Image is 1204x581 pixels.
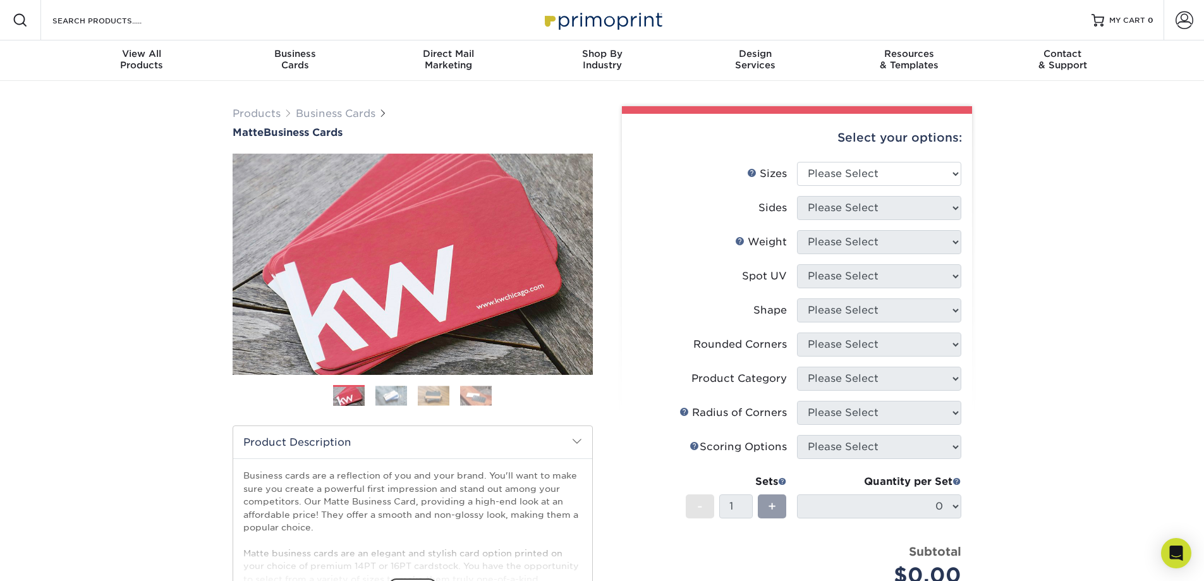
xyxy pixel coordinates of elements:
div: Sides [758,200,787,216]
a: Products [233,107,281,119]
div: Quantity per Set [797,474,961,489]
div: Marketing [372,48,525,71]
img: Business Cards 01 [333,381,365,412]
a: MatteBusiness Cards [233,126,593,138]
div: Shape [753,303,787,318]
h2: Product Description [233,426,592,458]
span: Shop By [525,48,679,59]
div: & Support [986,48,1140,71]
span: - [697,497,703,516]
div: Radius of Corners [679,405,787,420]
input: SEARCH PRODUCTS..... [51,13,174,28]
div: Sizes [747,166,787,181]
img: Business Cards 02 [375,386,407,405]
div: Sets [686,474,787,489]
span: Contact [986,48,1140,59]
a: Contact& Support [986,40,1140,81]
span: View All [65,48,219,59]
div: Select your options: [632,114,962,162]
span: Design [679,48,832,59]
div: Industry [525,48,679,71]
img: Business Cards 03 [418,386,449,405]
a: Business Cards [296,107,375,119]
img: Primoprint [539,6,666,34]
img: Business Cards 04 [460,386,492,405]
span: Matte [233,126,264,138]
a: View AllProducts [65,40,219,81]
div: Products [65,48,219,71]
a: BusinessCards [218,40,372,81]
div: Services [679,48,832,71]
div: Scoring Options [690,439,787,455]
div: Spot UV [742,269,787,284]
strong: Subtotal [909,544,961,558]
span: Business [218,48,372,59]
span: Resources [832,48,986,59]
a: Shop ByIndustry [525,40,679,81]
a: DesignServices [679,40,832,81]
span: Direct Mail [372,48,525,59]
span: 0 [1148,16,1153,25]
h1: Business Cards [233,126,593,138]
a: Direct MailMarketing [372,40,525,81]
a: Resources& Templates [832,40,986,81]
div: Open Intercom Messenger [1161,538,1191,568]
div: Cards [218,48,372,71]
div: Rounded Corners [693,337,787,352]
img: Matte 01 [233,84,593,444]
span: MY CART [1109,15,1145,26]
div: Weight [735,235,787,250]
span: + [768,497,776,516]
div: Product Category [691,371,787,386]
div: & Templates [832,48,986,71]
